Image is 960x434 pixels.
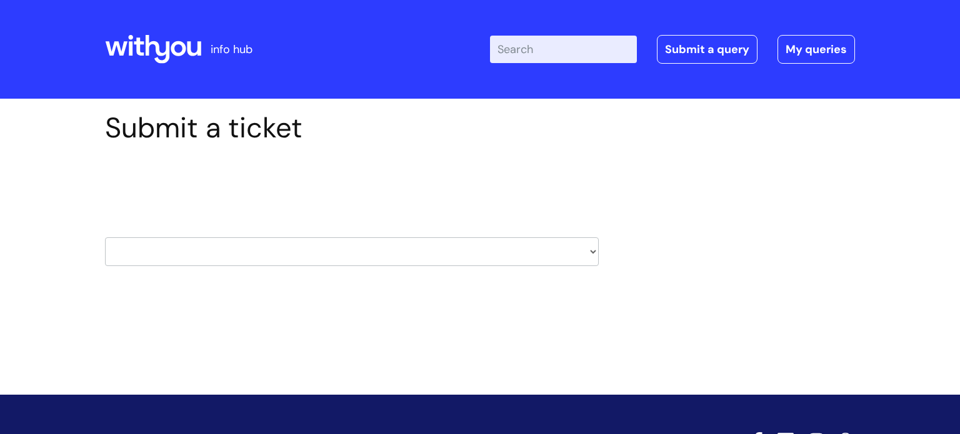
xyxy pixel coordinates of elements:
[657,35,757,64] a: Submit a query
[777,35,855,64] a: My queries
[490,36,637,63] input: Search
[105,111,599,145] h1: Submit a ticket
[211,39,252,59] p: info hub
[105,174,599,197] h2: Select issue type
